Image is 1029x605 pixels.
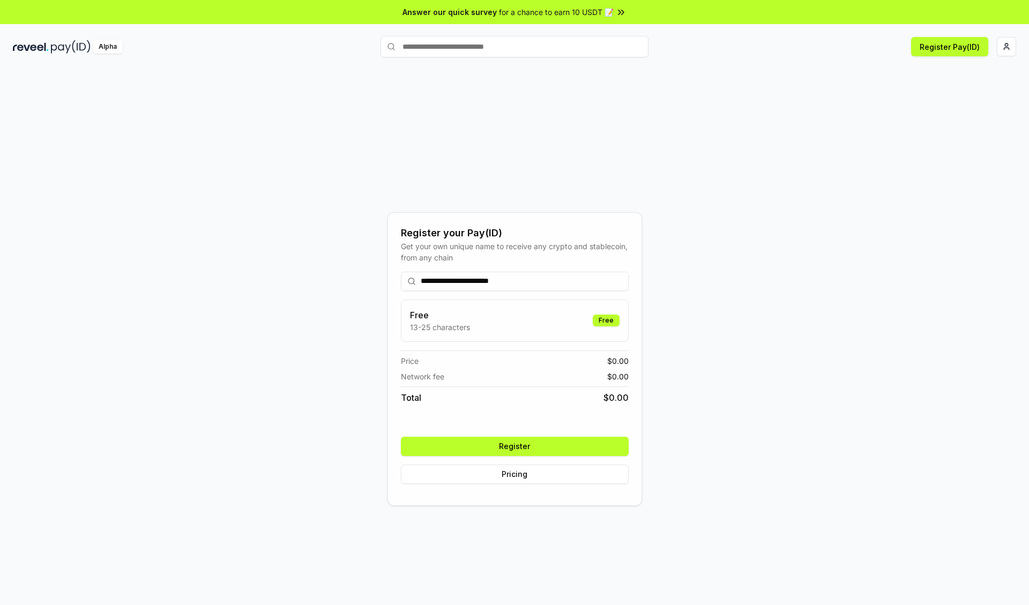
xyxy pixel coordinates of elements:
[93,40,123,54] div: Alpha
[401,465,629,484] button: Pricing
[410,309,470,322] h3: Free
[911,37,988,56] button: Register Pay(ID)
[402,6,497,18] span: Answer our quick survey
[401,391,421,404] span: Total
[401,355,419,367] span: Price
[499,6,614,18] span: for a chance to earn 10 USDT 📝
[401,241,629,263] div: Get your own unique name to receive any crypto and stablecoin, from any chain
[607,355,629,367] span: $ 0.00
[13,40,49,54] img: reveel_dark
[401,371,444,382] span: Network fee
[410,322,470,333] p: 13-25 characters
[607,371,629,382] span: $ 0.00
[51,40,91,54] img: pay_id
[401,226,629,241] div: Register your Pay(ID)
[603,391,629,404] span: $ 0.00
[593,315,620,326] div: Free
[401,437,629,456] button: Register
